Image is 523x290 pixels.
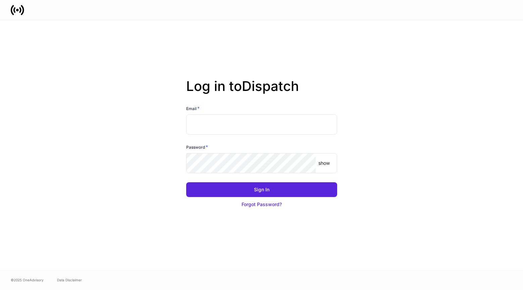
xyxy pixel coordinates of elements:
div: Forgot Password? [242,201,282,208]
h2: Log in to Dispatch [186,78,337,105]
h6: Password [186,144,208,150]
button: Forgot Password? [186,197,337,212]
p: show [318,160,330,166]
h6: Email [186,105,200,112]
span: © 2025 OneAdvisory [11,277,44,283]
a: Data Disclaimer [57,277,82,283]
button: Sign In [186,182,337,197]
div: Sign In [254,186,269,193]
